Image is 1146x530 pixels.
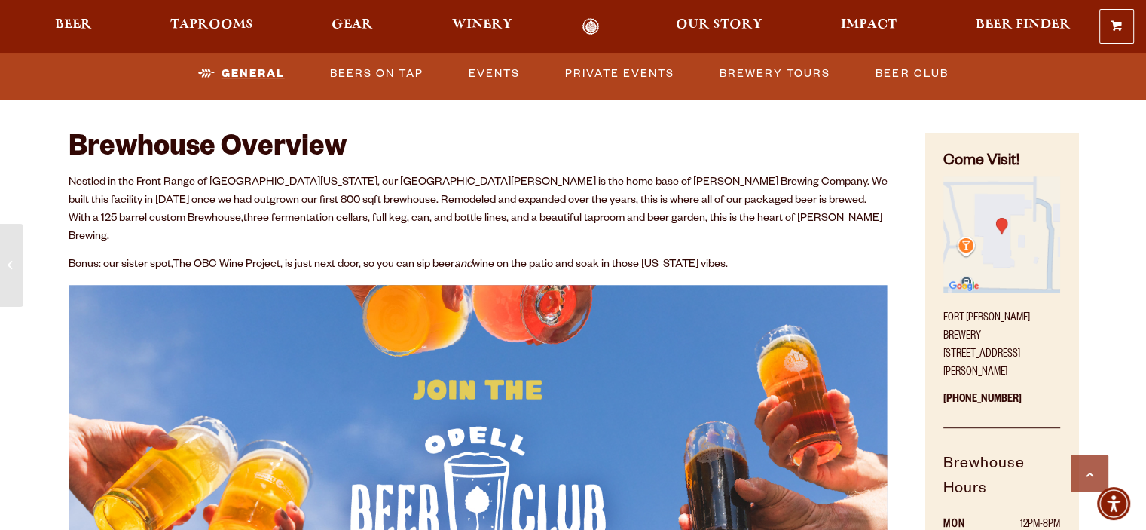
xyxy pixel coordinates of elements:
a: Beer Finder [965,18,1080,35]
span: Beer Finder [975,19,1070,31]
p: Bonus: our sister spot, , is just next door, so you can sip beer wine on the patio and soak in th... [69,256,888,274]
a: The OBC Wine Project [173,259,280,271]
span: Impact [841,19,897,31]
span: Winery [452,19,512,31]
a: Taprooms [160,18,263,35]
a: Impact [831,18,906,35]
span: Our Story [676,19,762,31]
p: Nestled in the Front Range of [GEOGRAPHIC_DATA][US_STATE], our [GEOGRAPHIC_DATA][PERSON_NAME] is ... [69,174,888,247]
span: Gear [332,19,373,31]
a: Beers on Tap [324,57,429,91]
a: Odell Home [563,18,619,35]
a: Brewery Tours [714,57,836,91]
span: Beer [55,19,92,31]
h2: Brewhouse Overview [69,133,888,167]
p: [PHONE_NUMBER] [943,382,1059,428]
h4: Come Visit! [943,152,1059,173]
a: Our Story [666,18,772,35]
img: Small thumbnail of location on map [943,176,1059,293]
a: Gear [322,18,383,35]
a: Events [463,57,526,91]
a: Winery [442,18,522,35]
a: General [192,57,291,91]
a: Beer [45,18,102,35]
a: Find on Google Maps (opens in a new window) [943,176,1059,302]
div: Accessibility Menu [1097,487,1130,520]
a: Private Events [559,57,680,91]
span: Taprooms [170,19,253,31]
span: three fermentation cellars, full keg, can, and bottle lines, and a beautiful taproom and beer gar... [69,213,882,244]
h5: Brewhouse Hours [943,453,1059,516]
a: Beer Club [869,57,954,91]
em: and [454,259,472,271]
p: Fort [PERSON_NAME] Brewery [STREET_ADDRESS][PERSON_NAME] [943,301,1059,382]
a: Scroll to top [1071,455,1108,492]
